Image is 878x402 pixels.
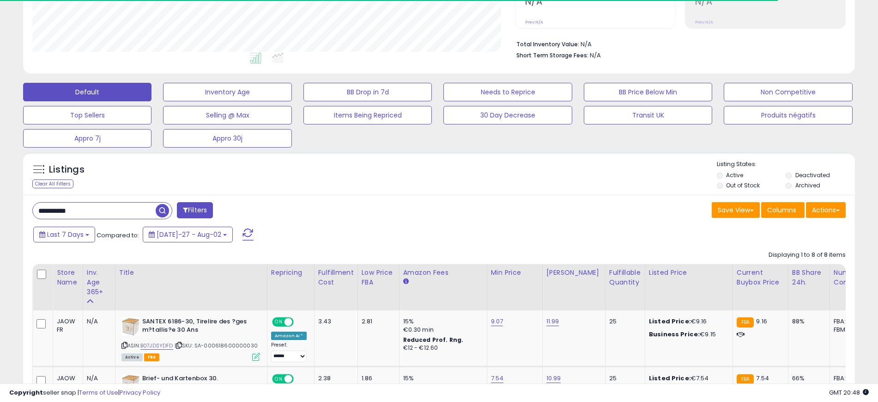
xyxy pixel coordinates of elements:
p: Listing States: [717,160,855,169]
div: Repricing [271,268,310,278]
div: Amazon Fees [403,268,483,278]
a: 11.99 [546,317,559,326]
span: All listings currently available for purchase on Amazon [121,353,143,361]
div: Amazon AI * [271,332,307,340]
div: N/A [87,317,108,326]
span: [DATE]-27 - Aug-02 [157,230,221,239]
span: 2025-08-10 20:48 GMT [829,388,869,397]
small: Amazon Fees. [403,278,409,286]
div: 1.86 [362,374,392,383]
div: 15% [403,317,480,326]
div: ASIN: [121,317,260,360]
span: Columns [767,205,796,215]
div: 2.38 [318,374,351,383]
div: 15% [403,374,480,383]
div: €7.54 [649,374,726,383]
button: BB Drop in 7d [303,83,432,101]
button: Appro 30j [163,129,291,148]
div: Listed Price [649,268,729,278]
span: Last 7 Days [47,230,84,239]
button: Filters [177,202,213,218]
label: Deactivated [795,171,830,179]
div: seller snap | | [9,389,160,397]
div: Displaying 1 to 8 of 8 items [769,251,846,260]
label: Active [726,171,743,179]
span: 9.16 [756,317,767,326]
span: 7.54 [756,374,769,383]
div: €12 - €12.60 [403,344,480,352]
div: FBA: 4 [834,374,864,383]
span: Compared to: [97,231,139,240]
label: Archived [795,181,820,189]
b: SANTEX 6186-30, Tirelire des ?ges m?tallis?e 30 Ans [142,317,254,337]
div: 25 [609,317,638,326]
label: Out of Stock [726,181,760,189]
button: Actions [806,202,846,218]
div: Fulfillable Quantity [609,268,641,287]
button: BB Price Below Min [584,83,712,101]
button: 30 Day Decrease [443,106,572,124]
h5: Listings [49,163,85,176]
a: 10.99 [546,374,561,383]
button: Selling @ Max [163,106,291,124]
button: Items Being Repriced [303,106,432,124]
div: Preset: [271,342,307,363]
div: 88% [792,317,823,326]
button: Transit UK [584,106,712,124]
div: Store Name [57,268,79,287]
div: JAOW FR [57,317,76,334]
div: €9.16 [649,317,726,326]
small: FBA [737,374,754,384]
div: FBM: 1 [834,326,864,334]
a: 9.07 [491,317,503,326]
div: Fulfillment Cost [318,268,354,287]
button: Columns [761,202,805,218]
button: Inventory Age [163,83,291,101]
div: Clear All Filters [32,179,73,188]
span: | SKU: SA-000618600000030 [175,342,258,349]
div: 3.43 [318,317,351,326]
button: Save View [712,202,760,218]
div: 66% [792,374,823,383]
span: FBA [144,353,160,361]
b: Brief- und Kartenbox 30. Geburtstag Golden Times [142,374,254,394]
button: Appro 7j [23,129,151,148]
b: Listed Price: [649,374,691,383]
span: ON [273,318,285,326]
b: Business Price: [649,330,700,339]
button: [DATE]-27 - Aug-02 [143,227,233,242]
a: Terms of Use [79,388,118,397]
a: Privacy Policy [120,388,160,397]
strong: Copyright [9,388,43,397]
div: JAOW DE [57,374,76,391]
button: Default [23,83,151,101]
b: Listed Price: [649,317,691,326]
div: Title [119,268,263,278]
small: FBA [737,317,754,328]
button: Non Competitive [724,83,852,101]
button: Produits négatifs [724,106,852,124]
div: €0.30 min [403,326,480,334]
div: Current Buybox Price [737,268,784,287]
div: [PERSON_NAME] [546,268,601,278]
img: 41PsGTWayGL._SL40_.jpg [121,317,140,336]
div: Num of Comp. [834,268,867,287]
button: Top Sellers [23,106,151,124]
div: BB Share 24h. [792,268,826,287]
button: Needs to Reprice [443,83,572,101]
div: Inv. Age 365+ [87,268,111,297]
button: Last 7 Days [33,227,95,242]
div: Min Price [491,268,539,278]
div: €9.15 [649,330,726,339]
div: N/A [87,374,108,383]
img: 41PsGTWayGL._SL40_.jpg [121,374,140,393]
div: 25 [609,374,638,383]
div: FBA: 4 [834,317,864,326]
span: OFF [292,318,307,326]
a: 7.54 [491,374,504,383]
div: 2.81 [362,317,392,326]
a: B07JDSYDFD [140,342,173,350]
div: Low Price FBA [362,268,395,287]
b: Reduced Prof. Rng. [403,336,464,344]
